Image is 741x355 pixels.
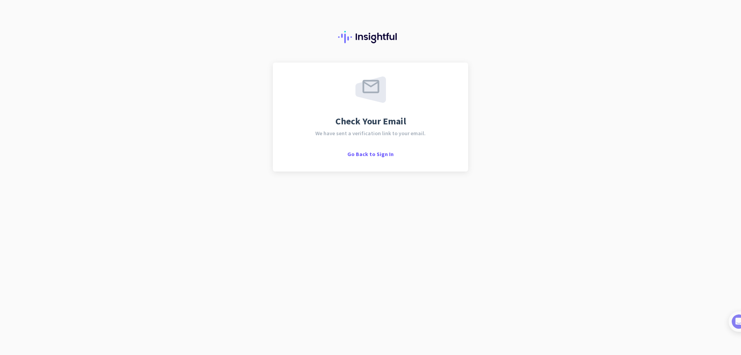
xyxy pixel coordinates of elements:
span: Go Back to Sign In [347,151,394,158]
img: email-sent [355,76,386,103]
span: We have sent a verification link to your email. [315,131,426,136]
img: Insightful [338,31,403,43]
span: Check Your Email [335,117,406,126]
